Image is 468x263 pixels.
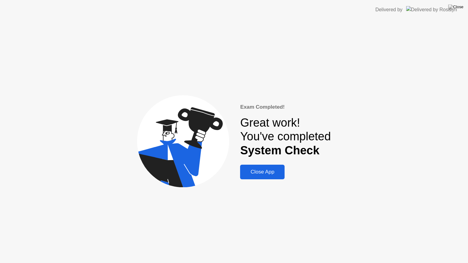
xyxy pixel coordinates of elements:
[240,103,331,111] div: Exam Completed!
[242,169,283,175] div: Close App
[375,6,402,13] div: Delivered by
[240,116,331,158] div: Great work! You've completed
[240,144,319,157] b: System Check
[406,6,457,13] img: Delivered by Rosalyn
[448,5,463,9] img: Close
[240,165,285,179] button: Close App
